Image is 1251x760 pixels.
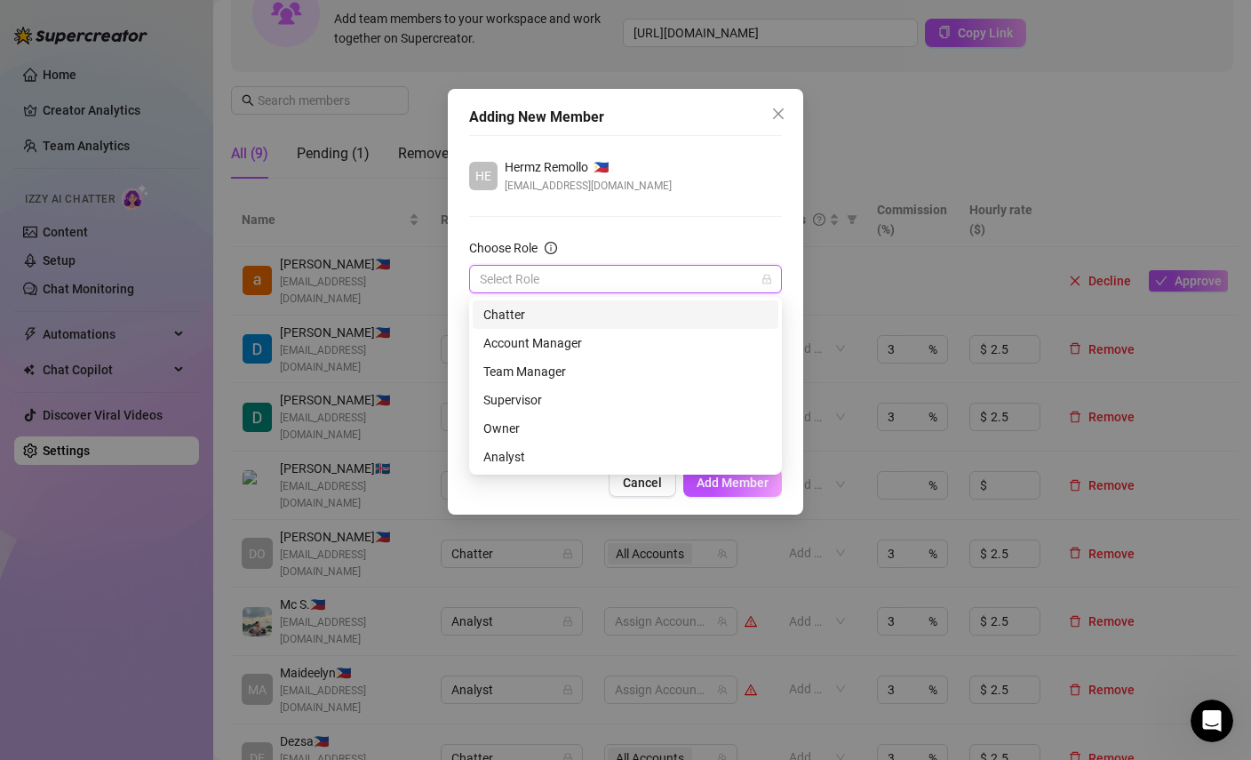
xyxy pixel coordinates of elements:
div: Team Manager [483,362,768,381]
div: We typically reply in a few hours [36,273,297,292]
span: info-circle [545,242,557,254]
div: Chatter [483,305,768,324]
div: 🇵🇭 [505,157,672,177]
span: Hermz Remollo [505,157,588,177]
span: Help [208,599,236,612]
p: Hi [PERSON_NAME] 👋 [36,126,320,187]
div: Supervisor [483,390,768,410]
p: How can we help? [36,187,320,217]
div: Team Manager [473,357,778,386]
div: Supervisor [473,386,778,414]
span: News [294,599,328,612]
div: Analyst [483,447,768,467]
div: Owner [473,414,778,443]
div: Schedule a FREE consulting call: [36,331,319,349]
span: lock [761,274,772,284]
button: Help [178,555,267,626]
span: HE [475,166,491,186]
div: Adding New Member [469,107,782,128]
iframe: Intercom live chat [1191,700,1233,742]
span: Close [764,107,793,121]
div: Account Manager [483,333,768,353]
div: Send us a messageWe typically reply in a few hours [18,239,338,307]
button: Cancel [609,468,676,497]
span: close [771,107,785,121]
div: Super Mass, Dark Mode, Message Library & Bump Improvements [18,414,338,659]
button: Find a time [36,356,319,392]
span: Add Member [697,476,769,490]
div: Owner [483,419,768,438]
span: [EMAIL_ADDRESS][DOMAIN_NAME] [505,177,672,195]
span: Home [24,599,64,612]
div: Analyst [473,443,778,471]
button: News [267,555,355,626]
div: Send us a message [36,254,297,273]
img: Super Mass, Dark Mode, Message Library & Bump Improvements [19,415,337,540]
span: Messages [103,599,164,612]
button: Add Member [683,468,782,497]
button: Messages [89,555,178,626]
div: Profile image for Joe [279,28,315,64]
div: Choose Role [469,238,538,258]
div: Account Manager [473,329,778,357]
div: Profile image for Tanya [211,28,247,64]
img: logo [36,34,174,62]
div: Profile image for Nir [245,28,281,64]
div: Chatter [473,300,778,329]
button: Close [764,100,793,128]
span: Cancel [623,476,662,490]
